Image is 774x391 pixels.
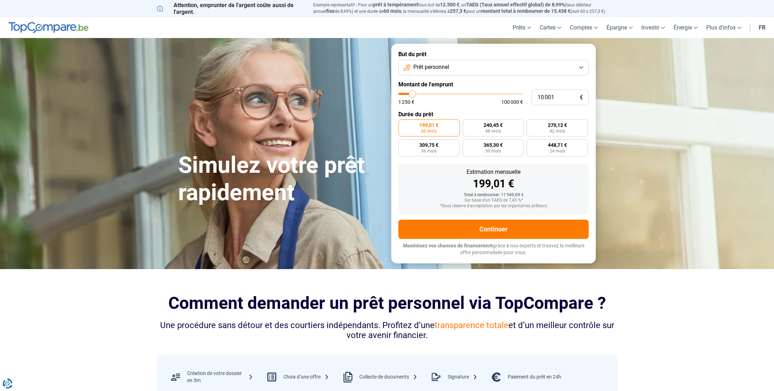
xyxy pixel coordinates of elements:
[485,129,501,133] span: 48 mois
[550,129,565,133] span: 42 mois
[398,81,589,88] label: Montant de l'emprunt
[398,111,589,118] label: Durée du prêt
[157,293,617,313] h2: Comment demander un prêt personnel via TopCompare ?
[548,143,567,148] span: 448,71 €
[404,198,583,203] div: Sur base d'un TAEG de 7,45 %*
[484,143,503,148] span: 365,30 €
[669,17,702,38] a: Énergie
[637,17,669,38] a: Investir
[419,123,438,128] span: 199,01 €
[508,374,561,381] div: Paiement du prêt en 24h
[283,374,329,381] div: Choix d’une offre
[326,8,335,14] span: fixe
[157,320,617,341] div: Une procédure sans détour et des courtiers indépendants. Profitez d’une et d’un meilleur contrôle...
[450,8,466,14] span: 257,3 €
[485,149,501,153] span: 30 mois
[398,220,589,239] button: Continuer
[535,17,566,38] a: Cartes
[550,149,565,153] span: 24 mois
[404,178,583,189] div: 199,01 €
[187,370,253,384] div: Création de votre dossier en 5m
[403,243,493,248] span: Maximisez vos chances de financement
[398,60,589,75] button: Prêt personnel
[398,51,589,58] label: But du prêt
[440,2,459,7] span: 12.500 €
[448,374,478,381] div: Signature
[398,242,589,256] p: grâce à nos experts et trouvez la meilleure offre personnalisée pour vous.
[404,169,583,175] div: Estimation mensuelle
[421,149,437,153] span: 36 mois
[383,8,401,14] span: 60 mois
[404,193,583,198] div: Total à rembourser: 11 940,60 €
[548,123,567,128] span: 270,12 €
[435,320,508,330] span: transparence totale
[566,17,602,38] a: Comptes
[313,2,617,15] p: Exemple représentatif : Pour un tous but de , un (taux débiteur annuel de 8,99%) et une durée de ...
[404,204,583,209] div: *Sous réserve d'acceptation par les organismes prêteurs
[702,17,746,38] a: Plus d'infos
[359,374,418,381] div: Collecte de documents
[9,22,88,33] img: TopCompare
[481,8,571,14] span: montant total à rembourser de 15.438 €
[419,143,438,148] span: 309,75 €
[398,100,414,105] span: 1 250 €
[466,2,565,7] span: TAEG (Taux annuel effectif global) de 8,99%
[421,129,437,133] span: 60 mois
[484,123,503,128] span: 240,45 €
[508,17,535,38] a: Prêts
[413,63,449,71] span: Prêt personnel
[580,95,583,101] span: €
[602,17,637,38] a: Épargne
[501,100,523,105] span: 100 000 €
[178,152,383,207] h1: Simulez votre prêt rapidement
[373,2,418,7] span: prêt à tempérament
[157,2,305,15] p: Attention, emprunter de l'argent coûte aussi de l'argent.
[754,17,770,38] a: fr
